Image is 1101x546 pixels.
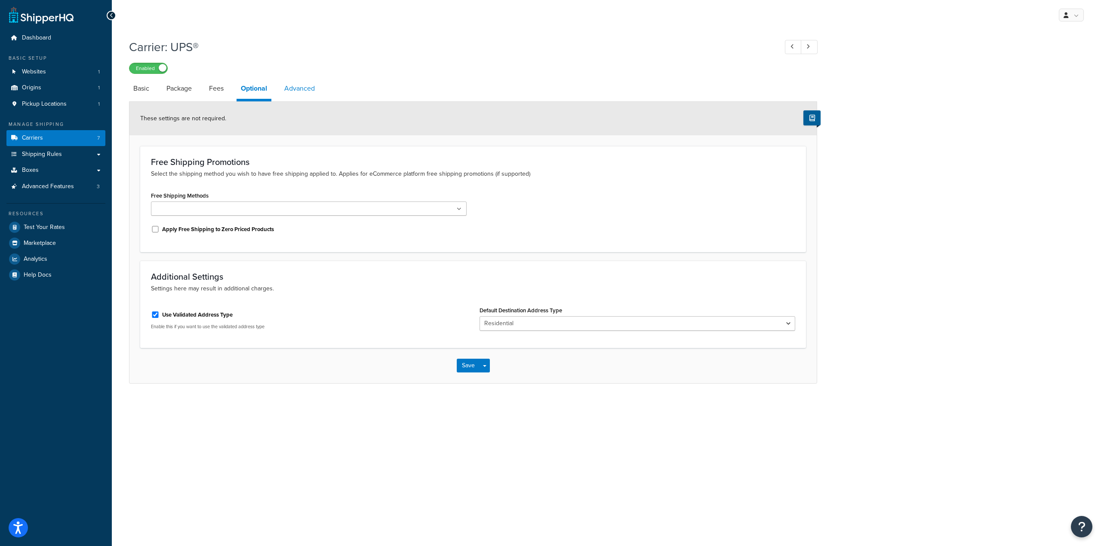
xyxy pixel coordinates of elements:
h1: Carrier: UPS® [129,39,769,55]
span: Advanced Features [22,183,74,190]
a: Test Your Rates [6,220,105,235]
a: Help Docs [6,267,105,283]
span: Websites [22,68,46,76]
a: Marketplace [6,235,105,251]
li: Advanced Features [6,179,105,195]
a: Dashboard [6,30,105,46]
p: Enable this if you want to use the validated address type [151,323,467,330]
span: Shipping Rules [22,151,62,158]
span: 1 [98,84,100,92]
a: Optional [237,78,271,101]
li: Carriers [6,130,105,146]
p: Settings here may result in additional charges. [151,284,795,293]
span: These settings are not required. [140,114,226,123]
div: Manage Shipping [6,121,105,128]
span: Pickup Locations [22,101,67,108]
label: Enabled [129,63,167,73]
span: Boxes [22,167,39,174]
a: Boxes [6,162,105,178]
a: Shipping Rules [6,146,105,162]
p: Select the shipping method you wish to have free shipping applied to. Applies for eCommerce platf... [151,169,795,179]
span: Carriers [22,134,43,142]
li: Pickup Locations [6,96,105,112]
span: 3 [97,183,100,190]
span: Origins [22,84,41,92]
button: Save [457,359,480,372]
h3: Free Shipping Promotions [151,157,795,167]
label: Free Shipping Methods [151,192,209,199]
span: Help Docs [24,271,52,279]
label: Default Destination Address Type [480,307,562,314]
a: Analytics [6,251,105,267]
a: Websites1 [6,64,105,80]
a: Carriers7 [6,130,105,146]
label: Apply Free Shipping to Zero Priced Products [162,226,274,233]
a: Basic [129,78,154,99]
span: Marketplace [24,240,56,247]
a: Next Record [801,40,818,54]
a: Advanced Features3 [6,179,105,195]
a: Pickup Locations1 [6,96,105,112]
li: Origins [6,80,105,96]
li: Websites [6,64,105,80]
button: Open Resource Center [1071,516,1092,537]
button: Show Help Docs [803,110,821,125]
a: Fees [205,78,228,99]
span: 7 [97,134,100,142]
span: 1 [98,101,100,108]
a: Previous Record [785,40,802,54]
div: Resources [6,210,105,217]
span: 1 [98,68,100,76]
span: Analytics [24,256,47,263]
a: Advanced [280,78,319,99]
a: Origins1 [6,80,105,96]
span: Test Your Rates [24,224,65,231]
label: Use Validated Address Type [162,311,233,319]
div: Basic Setup [6,55,105,62]
span: Dashboard [22,34,51,42]
h3: Additional Settings [151,272,795,281]
a: Package [162,78,196,99]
